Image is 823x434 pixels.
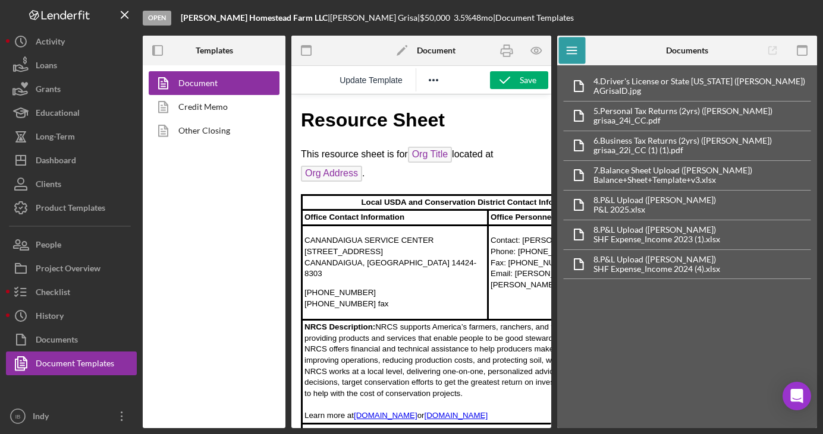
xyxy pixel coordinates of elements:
span: Update Template [340,75,403,85]
div: Grants [36,77,61,104]
button: Clients [6,172,137,196]
div: AGrisaID.jpg [593,86,805,96]
span: $50,000 [420,12,450,23]
div: grisaa_22i_CC (1) (1).pdf [593,145,772,155]
span: NRCS Description: [13,228,84,237]
b: Documents [666,46,708,55]
div: 8. P&L Upload ([PERSON_NAME]) [593,195,716,205]
a: [DOMAIN_NAME] [133,316,196,325]
div: Project Overview [36,256,100,283]
div: [PERSON_NAME] Grisa | [330,13,420,23]
div: 4. Driver's License or State [US_STATE] ([PERSON_NAME]) [593,77,805,86]
div: Loans [36,53,57,80]
button: IBIndy [PERSON_NAME] [6,404,137,428]
div: Documents [36,328,78,354]
div: 5. Personal Tax Returns (2yrs) ([PERSON_NAME]) [593,106,772,116]
div: History [36,304,64,331]
div: 8. P&L Upload ([PERSON_NAME]) [593,255,720,264]
b: Document [417,46,456,55]
div: Save [520,71,536,89]
td: Rural Development Office [11,329,401,344]
div: Clients [36,172,61,199]
div: 48 mo [472,13,493,23]
button: Document Templates [6,351,137,375]
div: | [181,13,330,23]
a: Other Closing [149,119,274,142]
button: Checklist [6,280,137,304]
button: Reveal or hide additional toolbar items [423,72,444,88]
button: Reset the template to the current product template value [334,72,409,88]
button: Grants [6,77,137,101]
span: NRCS supports America’s farmers, ranchers, and foresters forest landowners by providing products ... [13,228,398,325]
div: Dashboard [36,148,76,175]
div: SHF Expense_Income 2024 (4).xlsx [593,264,720,274]
a: [DOMAIN_NAME] [62,316,126,325]
div: Educational [36,101,80,128]
p: CANANDAIGUA SERVICE CENTER [STREET_ADDRESS] CANANDAIGUA, [GEOGRAPHIC_DATA] 14424-8303 [13,141,194,185]
button: Save [490,71,548,89]
td: Office Personnel [197,116,401,131]
button: Project Overview [6,256,137,280]
button: Dashboard [6,148,137,172]
button: People [6,233,137,256]
div: P&L 2025.xlsx [593,205,716,214]
p: Contact: [PERSON_NAME] - District Conservationist Phone: [PHONE_NUMBER] Fax: [PHONE_NUMBER] Email... [199,141,398,196]
div: Long-Term [36,125,75,151]
div: Activity [36,30,65,56]
div: | Document Templates [493,13,574,23]
button: Product Templates [6,196,137,220]
td: Office Contact Information [11,116,197,131]
div: Open [143,11,171,26]
div: Balance+Sheet+Template+v3.xlsx [593,175,752,185]
button: History [6,304,137,328]
div: People [36,233,61,259]
td: Local USDA and Conservation District Contact Information & Resources [11,100,401,116]
iframe: Rich Text Area [291,94,551,428]
div: 7. Balance Sheet Upload ([PERSON_NAME]) [593,166,752,175]
button: Educational [6,101,137,125]
a: Document [149,71,274,95]
div: 8. P&L Upload ([PERSON_NAME]) [593,225,720,235]
div: grisaa_24i_CC.pdf [593,116,772,125]
button: Activity [6,30,137,53]
button: Documents [6,328,137,351]
span: or [126,316,133,325]
div: 3.5 % [454,13,472,23]
p: [PHONE_NUMBER] [PHONE_NUMBER] fax [13,193,194,215]
div: Product Templates [36,196,105,223]
div: Document Templates [36,351,114,378]
div: 6. Business Tax Returns (2yrs) ([PERSON_NAME]) [593,136,772,145]
div: Checklist [36,280,70,307]
b: Templates [196,46,233,55]
div: Open Intercom Messenger [783,382,811,410]
button: Loans [6,53,137,77]
a: Credit Memo [149,95,274,119]
button: Long-Term [6,125,137,148]
div: SHF Expense_Income 2023 (1).xlsx [593,235,720,244]
b: [PERSON_NAME] Homestead Farm LLC [181,12,328,23]
text: IB [15,413,20,420]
